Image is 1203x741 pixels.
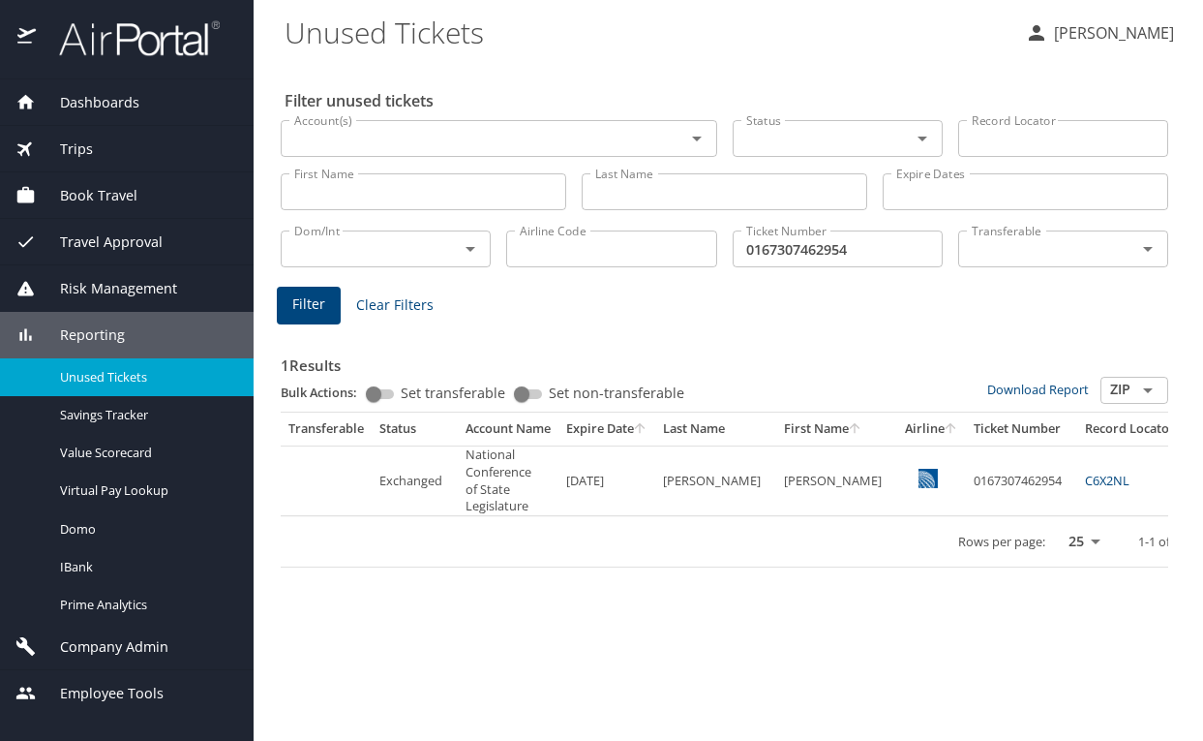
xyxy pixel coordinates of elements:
span: Prime Analytics [60,596,230,614]
select: rows per page [1053,527,1107,556]
span: Savings Tracker [60,406,230,424]
span: Dashboards [36,92,139,113]
button: Clear Filters [348,288,441,324]
p: Rows per page: [958,536,1045,548]
button: Open [457,235,484,262]
td: Exchanged [372,446,458,516]
span: Travel Approval [36,232,163,253]
button: [PERSON_NAME] [1017,15,1182,50]
th: Account Name [458,413,558,446]
th: First Name [776,413,897,446]
button: sort [634,423,647,436]
span: Risk Management [36,278,177,299]
span: Clear Filters [356,293,434,318]
button: Open [1134,235,1161,262]
td: [PERSON_NAME] [655,446,776,516]
span: IBank [60,558,230,576]
td: 0167307462954 [966,446,1077,516]
p: Bulk Actions: [281,384,373,401]
span: Company Admin [36,636,168,658]
div: Transferable [288,420,364,438]
span: Domo [60,520,230,539]
a: C6X2NL [1085,472,1129,489]
h3: 1 Results [281,343,1168,377]
th: Record Locator [1077,413,1183,446]
th: Airline [897,413,966,446]
span: Trips [36,139,93,160]
button: Open [683,125,710,152]
button: Filter [277,287,341,324]
p: [PERSON_NAME] [1048,21,1174,45]
span: Set non-transferable [549,386,684,400]
h1: Unused Tickets [285,2,1009,62]
img: airportal-logo.png [38,19,220,57]
span: Employee Tools [36,683,164,704]
th: Last Name [655,413,776,446]
p: 1-1 of 1 [1138,536,1180,548]
span: Filter [292,293,325,317]
th: Ticket Number [966,413,1077,446]
td: [PERSON_NAME] [776,446,897,516]
span: Book Travel [36,185,137,206]
span: Virtual Pay Lookup [60,481,230,500]
a: Download Report [987,381,1089,398]
span: Unused Tickets [60,368,230,386]
img: United Airlines [918,469,938,488]
img: icon-airportal.png [17,19,38,57]
button: Open [909,125,936,152]
button: sort [945,423,958,436]
button: Open [1134,377,1161,404]
td: [DATE] [558,446,655,516]
th: Expire Date [558,413,655,446]
th: Status [372,413,458,446]
span: Set transferable [401,386,505,400]
span: Value Scorecard [60,444,230,462]
td: National Conference of State Legislature [458,446,558,516]
span: Reporting [36,324,125,346]
button: sort [849,423,862,436]
h2: Filter unused tickets [285,85,1172,116]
